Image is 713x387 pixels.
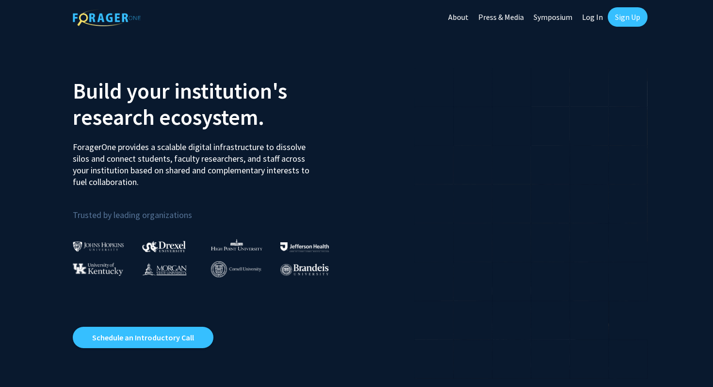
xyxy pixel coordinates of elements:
[73,78,349,130] h2: Build your institution's research ecosystem.
[73,327,213,348] a: Opens in a new tab
[211,239,262,251] img: High Point University
[280,264,329,276] img: Brandeis University
[280,242,329,252] img: Thomas Jefferson University
[142,263,187,275] img: Morgan State University
[73,263,123,276] img: University of Kentucky
[142,241,186,252] img: Drexel University
[73,9,141,26] img: ForagerOne Logo
[73,241,124,252] img: Johns Hopkins University
[73,134,316,188] p: ForagerOne provides a scalable digital infrastructure to dissolve silos and connect students, fac...
[73,196,349,222] p: Trusted by leading organizations
[211,261,261,277] img: Cornell University
[608,7,648,27] a: Sign Up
